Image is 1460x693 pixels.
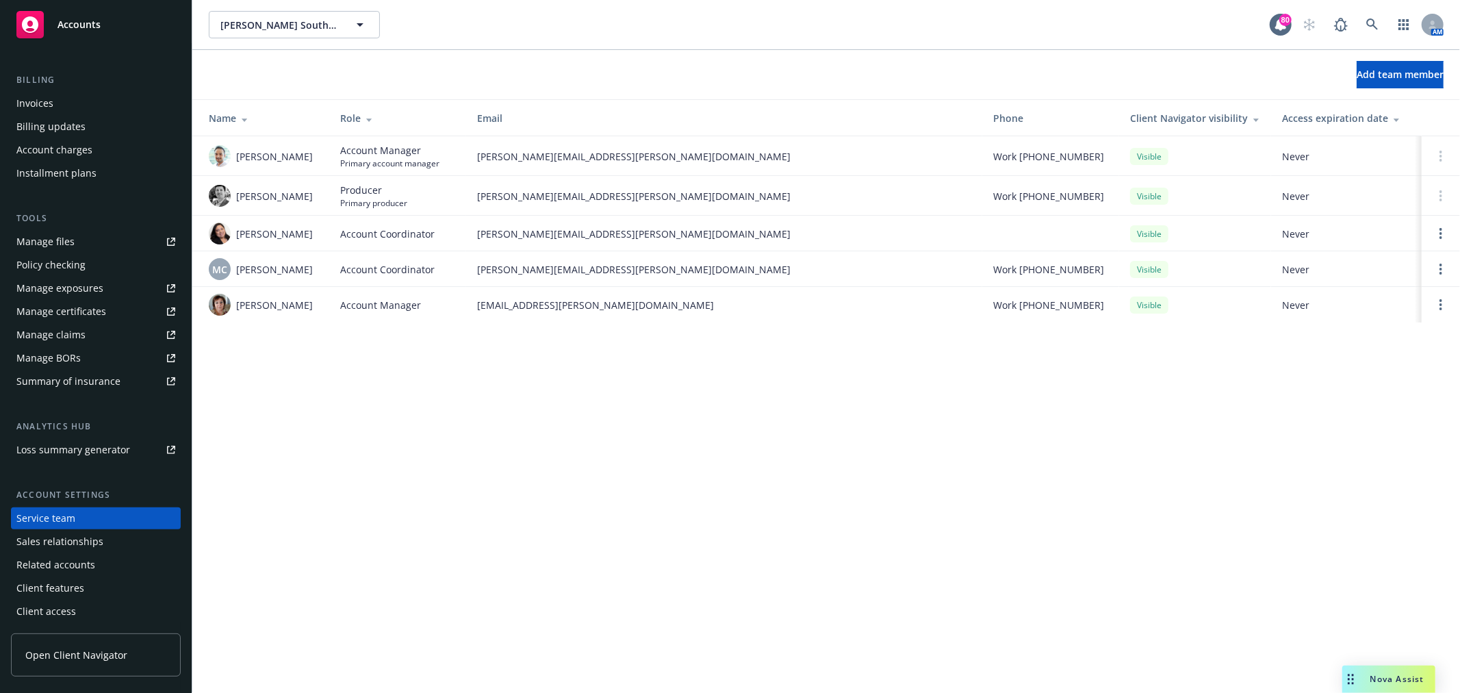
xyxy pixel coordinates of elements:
[340,157,439,169] span: Primary account manager
[11,577,181,599] a: Client features
[16,531,103,553] div: Sales relationships
[1130,148,1168,165] div: Visible
[11,73,181,87] div: Billing
[11,301,181,323] a: Manage certificates
[11,324,181,346] a: Manage claims
[1130,188,1168,205] div: Visible
[1433,261,1449,277] a: Open options
[1130,261,1168,278] div: Visible
[25,648,127,662] span: Open Client Navigator
[1433,225,1449,242] a: Open options
[236,149,313,164] span: [PERSON_NAME]
[1433,297,1449,313] a: Open options
[340,143,439,157] span: Account Manager
[209,11,380,38] button: [PERSON_NAME] South Real Estate Company
[993,111,1108,125] div: Phone
[1130,225,1168,242] div: Visible
[1282,262,1411,277] span: Never
[16,231,75,253] div: Manage files
[11,370,181,392] a: Summary of insurance
[16,370,120,392] div: Summary of insurance
[236,189,313,203] span: [PERSON_NAME]
[16,439,130,461] div: Loss summary generator
[1357,68,1444,81] span: Add team member
[236,227,313,241] span: [PERSON_NAME]
[993,298,1104,312] span: Work [PHONE_NUMBER]
[1370,673,1424,685] span: Nova Assist
[11,162,181,184] a: Installment plans
[11,139,181,161] a: Account charges
[11,254,181,276] a: Policy checking
[340,197,407,209] span: Primary producer
[477,111,971,125] div: Email
[11,212,181,225] div: Tools
[16,254,86,276] div: Policy checking
[1296,11,1323,38] a: Start snowing
[16,139,92,161] div: Account charges
[993,189,1104,203] span: Work [PHONE_NUMBER]
[340,227,435,241] span: Account Coordinator
[477,227,971,241] span: [PERSON_NAME][EMAIL_ADDRESS][PERSON_NAME][DOMAIN_NAME]
[16,162,97,184] div: Installment plans
[11,347,181,369] a: Manage BORs
[11,507,181,529] a: Service team
[57,19,101,30] span: Accounts
[236,298,313,312] span: [PERSON_NAME]
[340,183,407,197] span: Producer
[1282,111,1411,125] div: Access expiration date
[1282,298,1411,312] span: Never
[11,277,181,299] a: Manage exposures
[477,298,971,312] span: [EMAIL_ADDRESS][PERSON_NAME][DOMAIN_NAME]
[1390,11,1418,38] a: Switch app
[1359,11,1386,38] a: Search
[11,439,181,461] a: Loss summary generator
[16,507,75,529] div: Service team
[16,301,106,323] div: Manage certificates
[11,420,181,433] div: Analytics hub
[11,116,181,138] a: Billing updates
[212,262,227,277] span: MC
[1282,149,1411,164] span: Never
[1357,61,1444,88] button: Add team member
[209,145,231,167] img: photo
[209,185,231,207] img: photo
[477,262,971,277] span: [PERSON_NAME][EMAIL_ADDRESS][PERSON_NAME][DOMAIN_NAME]
[340,262,435,277] span: Account Coordinator
[1327,11,1355,38] a: Report a Bug
[16,92,53,114] div: Invoices
[340,298,421,312] span: Account Manager
[1342,666,1435,693] button: Nova Assist
[340,111,455,125] div: Role
[1130,111,1260,125] div: Client Navigator visibility
[11,488,181,502] div: Account settings
[220,18,339,32] span: [PERSON_NAME] South Real Estate Company
[11,5,181,44] a: Accounts
[1282,227,1411,241] span: Never
[1279,14,1292,26] div: 80
[11,92,181,114] a: Invoices
[236,262,313,277] span: [PERSON_NAME]
[11,231,181,253] a: Manage files
[16,577,84,599] div: Client features
[477,189,971,203] span: [PERSON_NAME][EMAIL_ADDRESS][PERSON_NAME][DOMAIN_NAME]
[209,223,231,244] img: photo
[993,149,1104,164] span: Work [PHONE_NUMBER]
[16,324,86,346] div: Manage claims
[993,262,1104,277] span: Work [PHONE_NUMBER]
[1282,189,1411,203] span: Never
[11,554,181,576] a: Related accounts
[1342,666,1359,693] div: Drag to move
[11,601,181,622] a: Client access
[209,111,318,125] div: Name
[16,116,86,138] div: Billing updates
[16,347,81,369] div: Manage BORs
[11,531,181,553] a: Sales relationships
[16,601,76,622] div: Client access
[209,294,231,316] img: photo
[16,277,103,299] div: Manage exposures
[1130,297,1168,314] div: Visible
[16,554,95,576] div: Related accounts
[477,149,971,164] span: [PERSON_NAME][EMAIL_ADDRESS][PERSON_NAME][DOMAIN_NAME]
